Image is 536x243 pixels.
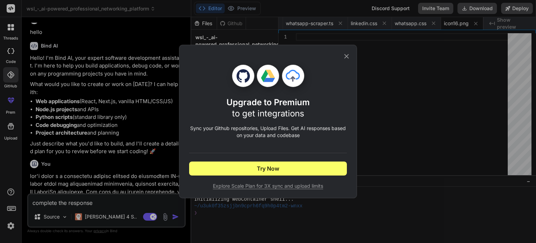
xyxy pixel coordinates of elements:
[189,162,347,176] button: Try Now
[226,97,310,119] h1: Upgrade to Premium
[257,164,279,173] span: Try Now
[232,108,304,119] span: to get integrations
[189,183,347,190] span: Explore Scale Plan for 3X sync and upload limits
[189,125,347,139] p: Sync your Github repositories, Upload Files. Get AI responses based on your data and codebase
